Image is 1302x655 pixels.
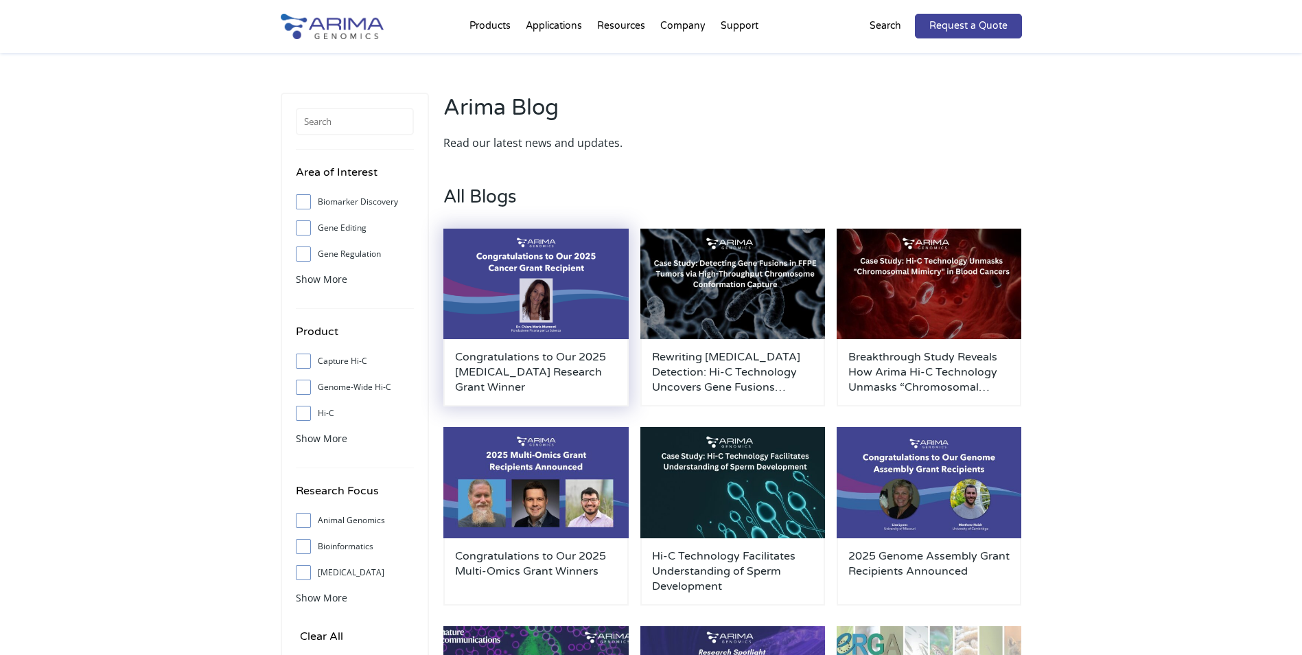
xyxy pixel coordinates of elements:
a: Rewriting [MEDICAL_DATA] Detection: Hi-C Technology Uncovers Gene Fusions Missed by Standard Methods [652,349,814,395]
h4: Area of Interest [296,163,414,192]
input: Clear All [296,627,347,646]
a: Congratulations to Our 2025 Multi-Omics Grant Winners [455,549,617,594]
h4: Research Focus [296,482,414,510]
a: 2025 Genome Assembly Grant Recipients Announced [848,549,1010,594]
img: 2025-multi-omics-grant-winners-500x300.jpg [443,427,629,538]
label: Gene Regulation [296,244,414,264]
label: Bioinformatics [296,536,414,557]
h3: All Blogs [443,186,1021,229]
p: Search [870,17,901,35]
a: Request a Quote [915,14,1022,38]
img: Arima-March-Blog-Post-Banner-1-500x300.jpg [837,229,1022,340]
img: genome-assembly-grant-2025-500x300.png [443,229,629,340]
a: Congratulations to Our 2025 [MEDICAL_DATA] Research Grant Winner [455,349,617,395]
label: Biomarker Discovery [296,192,414,212]
input: Search [296,108,414,135]
img: Arima-Genomics-logo [281,14,384,39]
label: [MEDICAL_DATA] [296,562,414,583]
span: Show More [296,591,347,604]
span: Show More [296,432,347,445]
label: Animal Genomics [296,510,414,531]
img: genome-assembly-grant-2025-1-500x300.jpg [837,427,1022,538]
label: Hi-C [296,403,414,424]
span: Show More [296,273,347,286]
p: Read our latest news and updates. [443,134,725,152]
a: Hi-C Technology Facilitates Understanding of Sperm Development [652,549,814,594]
label: Genome-Wide Hi-C [296,377,414,398]
img: Arima-March-Blog-Post-Banner-500x300.jpg [640,427,826,538]
img: Arima-March-Blog-Post-Banner-2-500x300.jpg [640,229,826,340]
label: Gene Editing [296,218,414,238]
h2: Arima Blog [443,93,725,134]
h4: Product [296,323,414,351]
a: Breakthrough Study Reveals How Arima Hi-C Technology Unmasks “Chromosomal Mimicry” in Blood Cancers [848,349,1010,395]
label: Capture Hi-C [296,351,414,371]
